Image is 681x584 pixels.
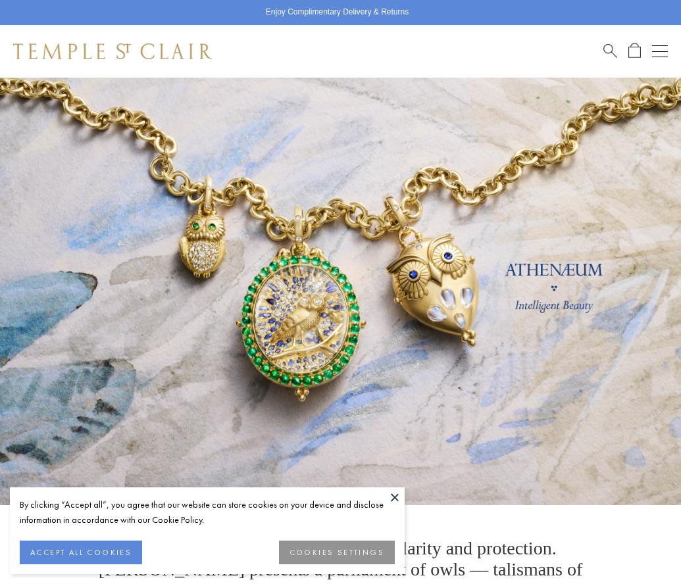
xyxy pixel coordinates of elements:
img: Temple St. Clair [13,43,212,59]
button: Open navigation [652,43,668,59]
button: COOKIES SETTINGS [279,541,395,564]
p: Enjoy Complimentary Delivery & Returns [266,6,409,19]
a: Search [603,43,617,59]
div: By clicking “Accept all”, you agree that our website can store cookies on your device and disclos... [20,497,395,527]
button: ACCEPT ALL COOKIES [20,541,142,564]
a: Open Shopping Bag [628,43,641,59]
